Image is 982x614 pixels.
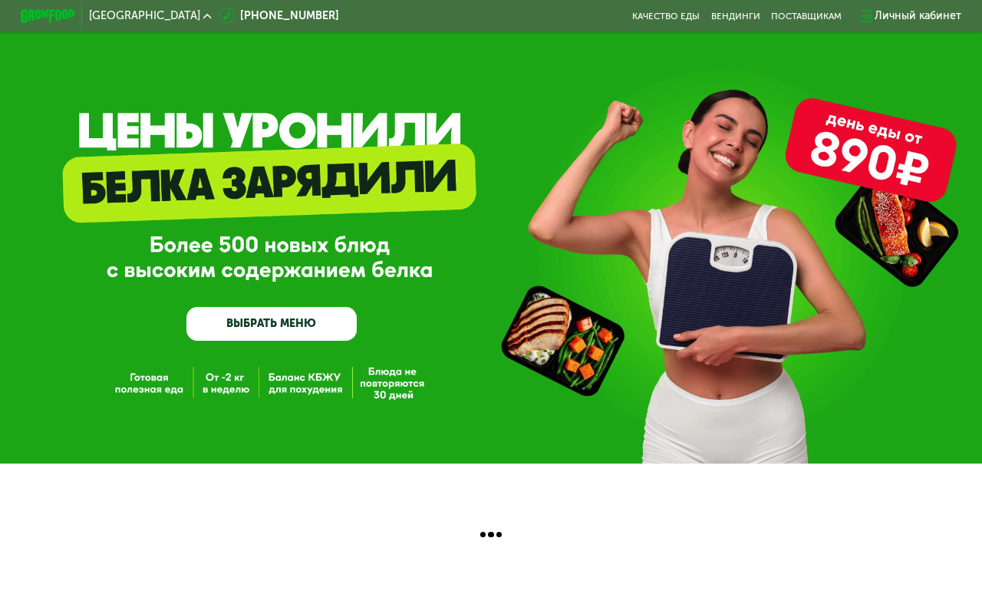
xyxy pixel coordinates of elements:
[186,307,356,341] a: ВЫБРАТЬ МЕНЮ
[875,8,961,24] div: Личный кабинет
[632,11,700,21] a: Качество еды
[711,11,760,21] a: Вендинги
[771,11,842,21] div: поставщикам
[219,8,339,24] a: [PHONE_NUMBER]
[89,11,200,21] span: [GEOGRAPHIC_DATA]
